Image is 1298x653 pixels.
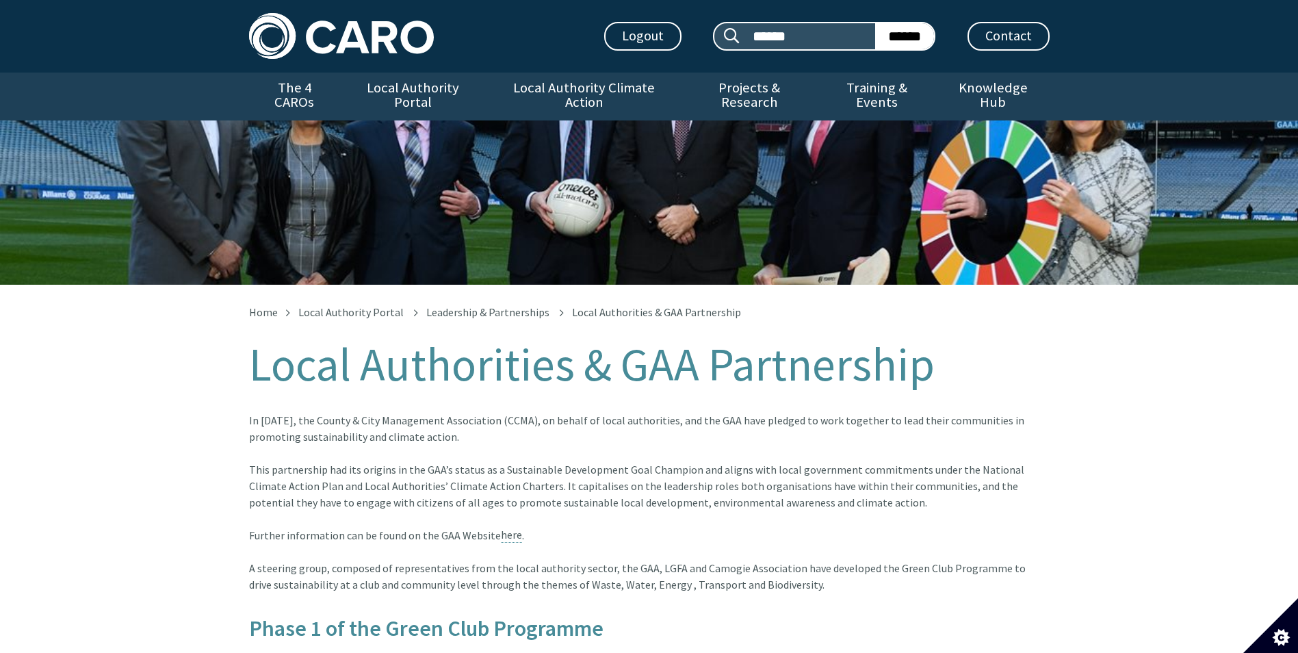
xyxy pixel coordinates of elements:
[817,73,937,120] a: Training & Events
[1243,598,1298,653] button: Set cookie preferences
[937,73,1049,120] a: Knowledge Hub
[298,305,404,319] a: Local Authority Portal
[249,305,278,319] a: Home
[249,340,1050,390] h1: Local Authorities & GAA Partnership
[249,13,434,59] img: Caro logo
[249,73,340,120] a: The 4 CAROs
[249,412,1050,593] div: In [DATE], the County & City Management Association (CCMA), on behalf of local authorities, and t...
[604,22,682,51] a: Logout
[501,528,522,543] a: here
[340,73,486,120] a: Local Authority Portal
[249,593,1050,641] h3: Phase 1 of the Green Club Programme
[486,73,682,120] a: Local Authority Climate Action
[572,305,741,319] span: Local Authorities & GAA Partnership
[968,22,1050,51] a: Contact
[426,305,549,319] a: Leadership & Partnerships
[682,73,817,120] a: Projects & Research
